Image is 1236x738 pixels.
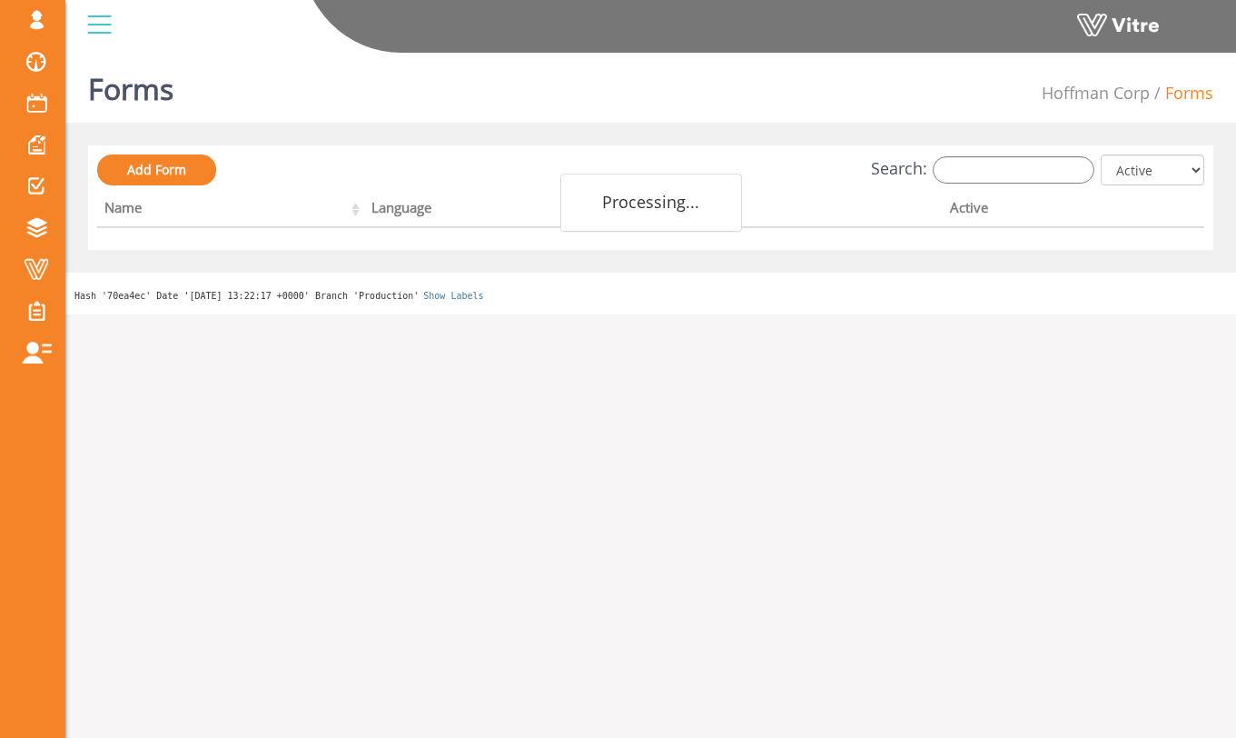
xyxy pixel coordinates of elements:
[1150,82,1213,105] li: Forms
[560,174,742,232] div: Processing...
[658,194,943,228] th: Company
[871,156,1094,184] label: Search:
[88,45,173,123] h1: Forms
[97,194,364,228] th: Name
[364,194,658,228] th: Language
[933,156,1094,184] input: Search:
[127,161,186,178] span: Add Form
[943,194,1150,228] th: Active
[1042,82,1150,104] span: 210
[97,155,216,185] a: Add Form
[423,291,483,301] a: Show Labels
[74,291,419,301] span: Hash '70ea4ec' Date '[DATE] 13:22:17 +0000' Branch 'Production'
